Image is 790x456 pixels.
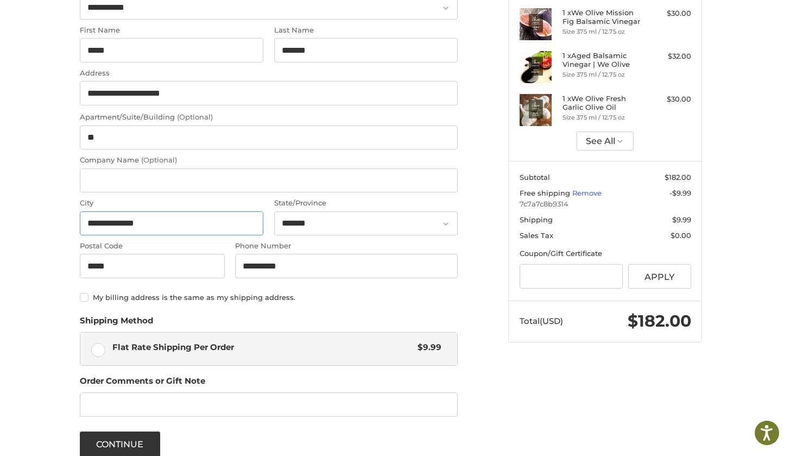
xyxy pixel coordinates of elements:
[80,25,263,36] label: First Name
[665,173,691,182] span: $182.00
[80,68,458,79] label: Address
[520,248,691,259] div: Coupon/Gift Certificate
[672,215,691,224] span: $9.99
[520,215,553,224] span: Shipping
[520,173,550,182] span: Subtotal
[563,8,646,26] h4: 1 x We Olive Mission Fig Balsamic Vinegar
[648,8,691,19] div: $30.00
[572,189,602,197] a: Remove
[80,375,205,392] legend: Order Comments
[671,231,691,240] span: $0.00
[563,113,646,122] li: Size 375 ml / 12.75 oz
[80,112,458,123] label: Apartment/Suite/Building
[80,198,263,209] label: City
[628,264,691,289] button: Apply
[520,189,572,197] span: Free shipping
[274,25,458,36] label: Last Name
[80,241,225,252] label: Postal Code
[520,199,691,210] span: 7c7a7c8b9314
[628,311,691,331] span: $182.00
[520,316,563,326] span: Total (USD)
[80,315,153,332] legend: Shipping Method
[80,293,458,302] label: My billing address is the same as my shipping address.
[274,198,458,209] label: State/Province
[112,341,413,354] span: Flat Rate Shipping Per Order
[80,155,458,166] label: Company Name
[235,241,458,252] label: Phone Number
[563,27,646,36] li: Size 375 ml / 12.75 oz
[577,132,634,151] button: See All
[563,51,646,69] h4: 1 x Aged Balsamic Vinegar | We Olive
[648,51,691,62] div: $32.00
[563,70,646,79] li: Size 375 ml / 12.75 oz
[141,155,177,164] small: (Optional)
[648,94,691,105] div: $30.00
[177,113,213,121] small: (Optional)
[520,264,623,289] input: Gift Certificate or Coupon Code
[563,94,646,112] h4: 1 x We Olive Fresh Garlic Olive Oil
[669,189,691,197] span: -$9.99
[15,16,123,25] p: We're away right now. Please check back later!
[412,341,441,354] span: $9.99
[520,231,553,240] span: Sales Tax
[125,14,138,27] button: Open LiveChat chat widget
